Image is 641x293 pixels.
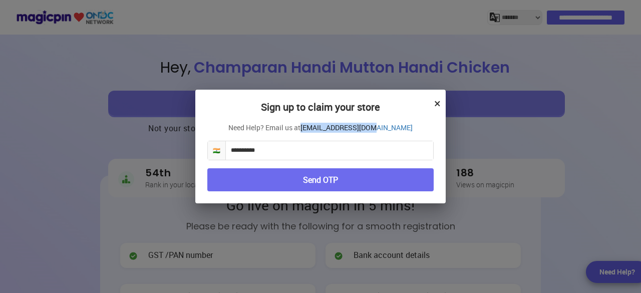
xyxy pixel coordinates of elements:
a: [EMAIL_ADDRESS][DOMAIN_NAME] [300,123,413,133]
button: Send OTP [207,168,434,192]
button: × [434,95,441,112]
span: 🇮🇳 [208,141,226,160]
p: Need Help? Email us at [207,123,434,133]
h2: Sign up to claim your store [207,102,434,123]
